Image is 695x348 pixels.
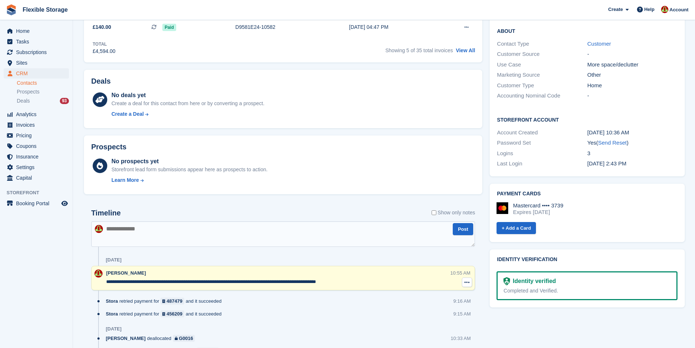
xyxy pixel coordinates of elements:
div: retried payment for and it succeeded [106,298,225,305]
div: Accounting Nominal Code [497,92,587,100]
span: £140.00 [93,23,111,31]
span: Help [644,6,655,13]
a: menu [4,152,69,162]
input: Show only notes [432,209,436,217]
a: menu [4,198,69,209]
img: David Jones [94,269,103,278]
h2: Identity verification [497,257,677,263]
div: Identity verified [510,277,556,286]
div: Create a Deal [111,110,144,118]
div: Mastercard •••• 3739 [513,202,563,209]
a: menu [4,58,69,68]
a: menu [4,47,69,57]
a: Send Reset [598,139,626,146]
div: Password Set [497,139,587,147]
div: Total [93,41,115,47]
div: Storefront lead form submissions appear here as prospects to action. [111,166,267,173]
div: No prospects yet [111,157,267,166]
a: menu [4,109,69,119]
a: G0016 [173,335,195,342]
a: 487479 [161,298,184,305]
div: 9:15 AM [453,310,471,317]
h2: Payment cards [497,191,677,197]
a: Preview store [60,199,69,208]
div: Completed and Verified. [503,287,671,295]
div: deallocated [106,335,198,342]
span: Analytics [16,109,60,119]
div: Home [587,81,677,90]
div: Learn More [111,176,139,184]
div: Use Case [497,61,587,69]
div: Marketing Source [497,71,587,79]
div: 9:16 AM [453,298,471,305]
a: Learn More [111,176,267,184]
span: Coupons [16,141,60,151]
span: Pricing [16,130,60,141]
span: Stora [106,298,118,305]
span: Booking Portal [16,198,60,209]
a: View All [456,47,475,53]
a: 456209 [161,310,184,317]
a: menu [4,130,69,141]
time: 2023-01-13 14:43:29 UTC [587,160,626,167]
div: £4,594.00 [93,47,115,55]
a: menu [4,120,69,130]
div: - [587,92,677,100]
span: Subscriptions [16,47,60,57]
a: menu [4,141,69,151]
div: 456209 [167,310,182,317]
span: Deals [17,97,30,104]
span: Insurance [16,152,60,162]
div: [DATE] 10:36 AM [587,129,677,137]
div: D9581E24-10582 [235,23,328,31]
div: Customer Type [497,81,587,90]
button: Post [453,223,473,235]
div: - [587,50,677,58]
a: Customer [587,41,611,47]
div: Expires [DATE] [513,209,563,215]
div: 10:55 AM [450,269,470,276]
span: Invoices [16,120,60,130]
img: stora-icon-8386f47178a22dfd0bd8f6a31ec36ba5ce8667c1dd55bd0f319d3a0aa187defe.svg [6,4,17,15]
span: Prospects [17,88,39,95]
div: Logins [497,149,587,158]
div: Create a deal for this contact from here or by converting a prospect. [111,100,264,107]
div: 3 [587,149,677,158]
div: Customer Source [497,50,587,58]
span: CRM [16,68,60,79]
span: Sites [16,58,60,68]
div: 487479 [167,298,182,305]
label: Show only notes [432,209,475,217]
div: [DATE] [106,326,121,332]
div: G0016 [179,335,193,342]
div: [DATE] 04:47 PM [349,23,440,31]
span: Storefront [7,189,73,196]
a: Deals 93 [17,97,69,105]
span: [PERSON_NAME] [106,270,146,276]
span: Settings [16,162,60,172]
span: Stora [106,310,118,317]
a: Contacts [17,80,69,87]
span: [PERSON_NAME] [106,335,146,342]
h2: Timeline [91,209,121,217]
span: Showing 5 of 35 total invoices [385,47,453,53]
span: Account [669,6,688,14]
div: Account Created [497,129,587,137]
div: [DATE] [106,257,121,263]
div: 10:33 AM [451,335,471,342]
span: Capital [16,173,60,183]
div: Last Login [497,160,587,168]
a: Prospects [17,88,69,96]
a: menu [4,26,69,36]
span: Tasks [16,37,60,47]
h2: Deals [91,77,111,85]
a: Flexible Storage [20,4,71,16]
h2: About [497,27,677,34]
img: David Jones [95,225,103,233]
h2: Storefront Account [497,116,677,123]
img: David Jones [661,6,668,13]
span: Create [608,6,623,13]
div: retried payment for and it succeeded [106,310,225,317]
span: Home [16,26,60,36]
img: Identity Verification Ready [503,277,510,285]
